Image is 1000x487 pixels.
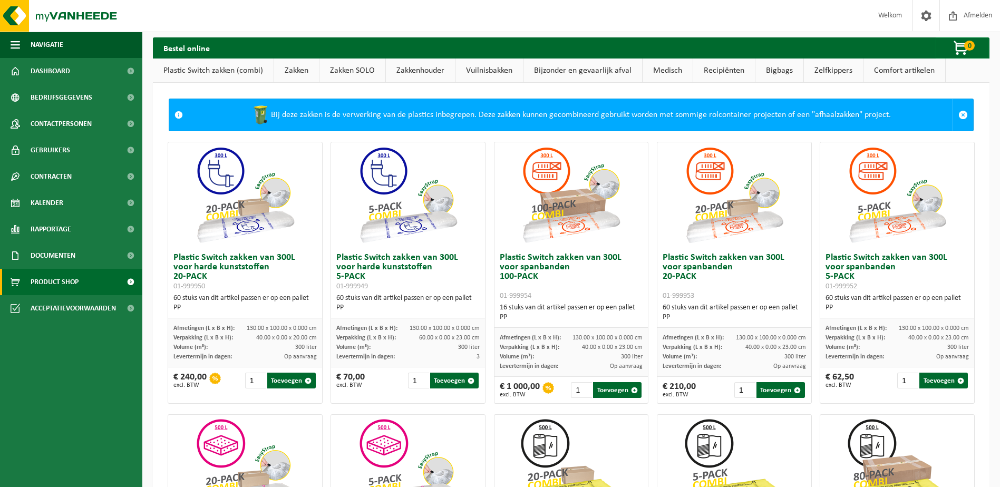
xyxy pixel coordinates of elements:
[247,325,317,332] span: 130.00 x 100.00 x 0.000 cm
[908,335,969,341] span: 40.00 x 0.00 x 23.00 cm
[31,58,70,84] span: Dashboard
[500,382,540,398] div: € 1 000,00
[455,59,523,83] a: Vuilnisbakken
[693,59,755,83] a: Recipiënten
[173,335,233,341] span: Verpakking (L x B x H):
[897,373,918,388] input: 1
[173,354,232,360] span: Levertermijn in dagen:
[458,344,480,350] span: 300 liter
[295,344,317,350] span: 300 liter
[192,142,298,248] img: 01-999950
[663,363,721,369] span: Levertermijn in dagen:
[663,354,697,360] span: Volume (m³):
[610,363,643,369] span: Op aanvraag
[936,37,988,59] button: 0
[31,216,71,242] span: Rapportage
[826,253,969,291] h3: Plastic Switch zakken van 300L voor spanbanden 5-PACK
[500,363,558,369] span: Levertermijn in dagen:
[826,382,854,388] span: excl. BTW
[336,382,365,388] span: excl. BTW
[336,354,395,360] span: Levertermijn in dagen:
[826,354,884,360] span: Levertermijn in dagen:
[250,104,271,125] img: WB-0240-HPE-GN-50.png
[336,253,480,291] h3: Plastic Switch zakken van 300L voor harde kunststoffen 5-PACK
[663,344,722,350] span: Verpakking (L x B x H):
[663,335,724,341] span: Afmetingen (L x B x H):
[947,344,969,350] span: 300 liter
[826,335,885,341] span: Verpakking (L x B x H):
[899,325,969,332] span: 130.00 x 100.00 x 0.000 cm
[936,354,969,360] span: Op aanvraag
[826,303,969,313] div: PP
[173,303,317,313] div: PP
[500,354,534,360] span: Volume (m³):
[826,325,887,332] span: Afmetingen (L x B x H):
[663,313,806,322] div: PP
[953,99,973,131] a: Sluit melding
[663,382,696,398] div: € 210,00
[518,142,624,248] img: 01-999954
[964,41,975,51] span: 0
[500,392,540,398] span: excl. BTW
[682,142,787,248] img: 01-999953
[582,344,643,350] span: 40.00 x 0.00 x 23.00 cm
[593,382,642,398] button: Toevoegen
[571,382,592,398] input: 1
[500,303,643,322] div: 16 stuks van dit artikel passen er op een pallet
[430,373,479,388] button: Toevoegen
[31,163,72,190] span: Contracten
[274,59,319,83] a: Zakken
[419,335,480,341] span: 60.00 x 0.00 x 23.00 cm
[572,335,643,341] span: 130.00 x 100.00 x 0.000 cm
[336,373,365,388] div: € 70,00
[336,283,368,290] span: 01-999949
[523,59,642,83] a: Bijzonder en gevaarlijk afval
[663,392,696,398] span: excl. BTW
[621,354,643,360] span: 300 liter
[31,137,70,163] span: Gebruikers
[844,142,950,248] img: 01-999952
[826,373,854,388] div: € 62,50
[826,283,857,290] span: 01-999952
[336,335,396,341] span: Verpakking (L x B x H):
[736,335,806,341] span: 130.00 x 100.00 x 0.000 cm
[919,373,968,388] button: Toevoegen
[784,354,806,360] span: 300 liter
[756,382,805,398] button: Toevoegen
[153,59,274,83] a: Plastic Switch zakken (combi)
[245,373,266,388] input: 1
[173,283,205,290] span: 01-999950
[336,344,371,350] span: Volume (m³):
[500,335,561,341] span: Afmetingen (L x B x H):
[745,344,806,350] span: 40.00 x 0.00 x 23.00 cm
[256,335,317,341] span: 40.00 x 0.00 x 20.00 cm
[500,313,643,322] div: PP
[31,190,63,216] span: Kalender
[773,363,806,369] span: Op aanvraag
[643,59,693,83] a: Medisch
[355,142,461,248] img: 01-999949
[734,382,755,398] input: 1
[336,303,480,313] div: PP
[153,37,220,58] h2: Bestel online
[173,325,235,332] span: Afmetingen (L x B x H):
[31,242,75,269] span: Documenten
[804,59,863,83] a: Zelfkippers
[173,373,207,388] div: € 240,00
[477,354,480,360] span: 3
[500,344,559,350] span: Verpakking (L x B x H):
[173,294,317,313] div: 60 stuks van dit artikel passen er op een pallet
[173,382,207,388] span: excl. BTW
[336,294,480,313] div: 60 stuks van dit artikel passen er op een pallet
[663,253,806,300] h3: Plastic Switch zakken van 300L voor spanbanden 20-PACK
[267,373,316,388] button: Toevoegen
[173,344,208,350] span: Volume (m³):
[386,59,455,83] a: Zakkenhouder
[826,294,969,313] div: 60 stuks van dit artikel passen er op een pallet
[284,354,317,360] span: Op aanvraag
[188,99,953,131] div: Bij deze zakken is de verwerking van de plastics inbegrepen. Deze zakken kunnen gecombineerd gebr...
[826,344,860,350] span: Volume (m³):
[31,84,92,111] span: Bedrijfsgegevens
[31,269,79,295] span: Product Shop
[863,59,945,83] a: Comfort artikelen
